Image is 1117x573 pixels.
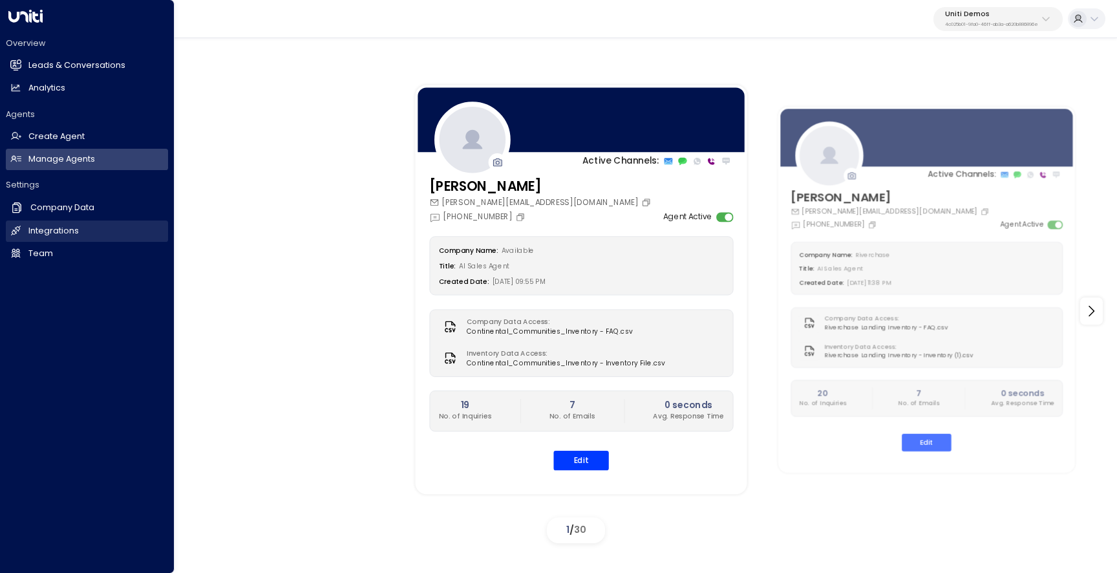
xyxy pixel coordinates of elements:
label: Created Date: [799,279,844,287]
label: Title: [799,265,814,273]
label: Company Name: [439,246,498,255]
p: Active Channels: [582,155,659,168]
p: No. of Inquiries [799,399,846,408]
span: AI Sales Agent [459,262,509,271]
a: Create Agent [6,126,168,147]
label: Title: [439,262,456,271]
span: Continental_Communities_Inventory - FAQ.csv [467,327,633,337]
a: Manage Agents [6,149,168,170]
h2: Integrations [28,225,79,237]
span: [DATE] 09:55 PM [493,277,546,286]
p: Uniti Demos [945,10,1038,18]
h2: Create Agent [28,131,85,143]
p: No. of Inquiries [439,412,492,422]
h2: Analytics [28,82,65,94]
p: 4c025b01-9fa0-46ff-ab3a-a620b886896e [945,22,1038,27]
span: Continental_Communities_Inventory - Inventory File.csv [467,358,665,368]
a: Team [6,243,168,265]
div: [PERSON_NAME][EMAIL_ADDRESS][DOMAIN_NAME] [791,206,992,217]
button: Uniti Demos4c025b01-9fa0-46ff-ab3a-a620b886896e [933,7,1063,31]
label: Inventory Data Access: [467,349,659,358]
span: Riverchase Landing Inventory - Inventory (1).csv [824,351,973,360]
button: Edit [553,451,609,470]
div: / [547,517,605,543]
h2: 0 seconds [653,399,723,413]
h2: Agents [6,109,168,120]
p: Active Channels: [928,169,995,180]
button: Copy [980,208,991,217]
h2: 19 [439,399,492,413]
a: Leads & Conversations [6,55,168,76]
button: Copy [641,198,654,208]
label: Company Name: [799,251,852,259]
span: 1 [566,523,569,536]
span: Available [502,246,535,255]
h2: 20 [799,387,846,399]
h2: Company Data [30,202,94,214]
div: [PHONE_NUMBER] [429,211,527,222]
span: Riverchase Landing Inventory - FAQ.csv [824,323,948,332]
p: No. of Emails [898,399,939,408]
p: No. of Emails [549,412,595,422]
span: 30 [574,523,586,536]
h2: Settings [6,179,168,191]
span: AI Sales Agent [817,265,862,273]
button: Copy [515,212,527,222]
h2: Team [28,248,53,260]
label: Agent Active [663,211,712,222]
h2: 7 [898,387,939,399]
label: Company Data Access: [467,318,627,327]
a: Integrations [6,221,168,242]
label: Created Date: [439,277,489,286]
a: Company Data [6,197,168,219]
label: Company Data Access: [824,314,943,323]
p: Avg. Response Time [653,412,723,422]
a: Analytics [6,78,168,99]
h3: [PERSON_NAME] [429,177,654,197]
h2: Manage Agents [28,153,95,166]
p: Avg. Response Time [991,399,1054,408]
button: Edit [902,434,952,451]
h2: 7 [549,399,595,413]
label: Inventory Data Access: [824,342,968,351]
label: Agent Active [1000,219,1044,230]
h2: Leads & Conversations [28,59,125,72]
h3: [PERSON_NAME] [791,189,992,207]
h2: Overview [6,38,168,49]
h2: 0 seconds [991,387,1054,399]
div: [PERSON_NAME][EMAIL_ADDRESS][DOMAIN_NAME] [429,197,654,208]
span: Riverchase [855,251,890,259]
div: [PHONE_NUMBER] [791,219,878,230]
span: [DATE] 11:38 PM [847,279,891,287]
button: Copy [867,220,878,229]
